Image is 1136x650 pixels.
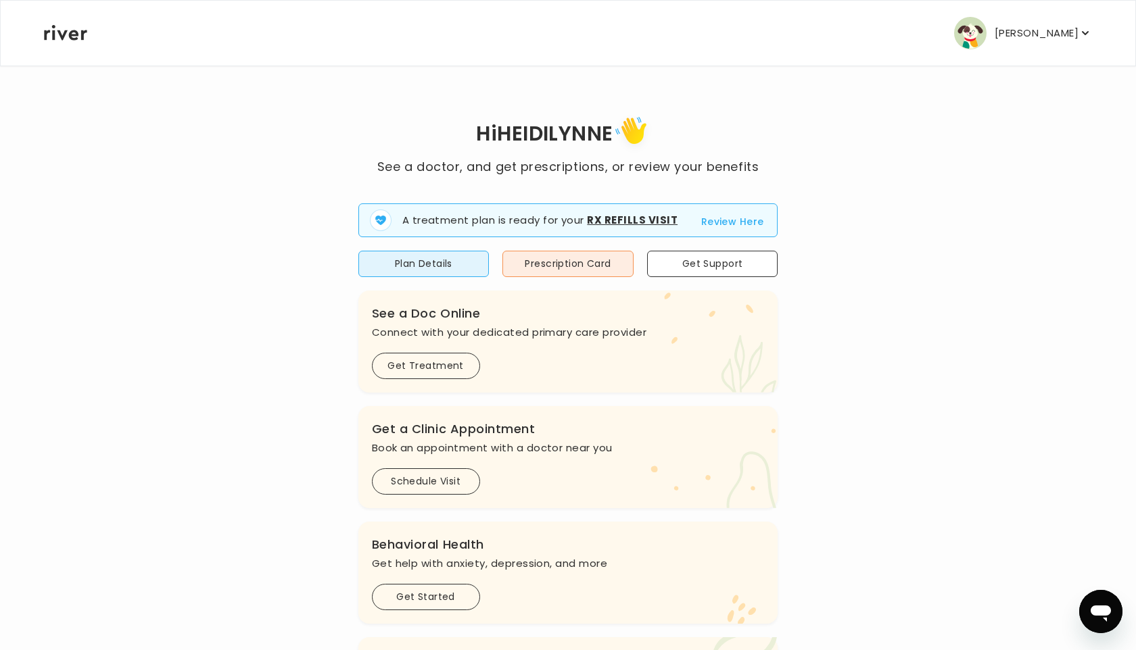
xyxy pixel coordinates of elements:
p: Get help with anxiety, depression, and more [372,554,765,573]
p: A treatment plan is ready for your [402,213,678,228]
h1: Hi HEIDILYNNE [377,112,759,157]
button: Prescription Card [502,251,634,277]
button: Review Here [701,214,764,230]
h3: Get a Clinic Appointment [372,420,765,439]
p: Connect with your dedicated primary care provider [372,323,765,342]
h3: See a Doc Online [372,304,765,323]
button: Get Support [647,251,778,277]
p: [PERSON_NAME] [995,24,1079,43]
button: Plan Details [358,251,490,277]
strong: Rx Refills Visit [587,213,678,227]
button: Get Started [372,584,480,610]
img: user avatar [954,17,987,49]
button: user avatar[PERSON_NAME] [954,17,1092,49]
button: Get Treatment [372,353,480,379]
h3: Behavioral Health [372,535,765,554]
p: See a doctor, and get prescriptions, or review your benefits [377,157,759,176]
p: Book an appointment with a doctor near you [372,439,765,457]
iframe: Button to launch messaging window [1079,590,1122,633]
button: Schedule Visit [372,468,480,495]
